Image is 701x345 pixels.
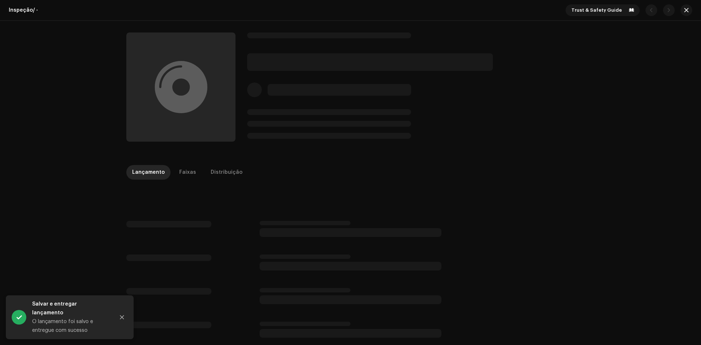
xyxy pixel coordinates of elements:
[32,317,109,335] div: O lançamento foi salvo e entregue com sucesso
[211,165,242,180] div: Distribuição
[132,165,165,180] div: Lançamento
[115,310,129,325] button: Close
[179,165,196,180] div: Faixas
[32,300,109,317] div: Salvar e entregar lançamento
